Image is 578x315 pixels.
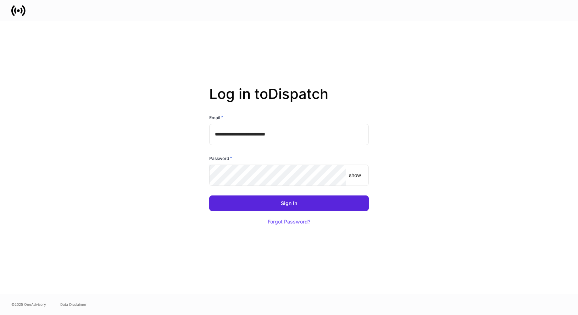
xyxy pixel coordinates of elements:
p: show [349,172,361,179]
h2: Log in to Dispatch [209,85,369,114]
button: Forgot Password? [259,214,319,230]
h6: Email [209,114,223,121]
span: © 2025 OneAdvisory [11,302,46,307]
button: Sign In [209,195,369,211]
div: Forgot Password? [268,219,310,224]
div: Sign In [281,201,297,206]
h6: Password [209,155,232,162]
a: Data Disclaimer [60,302,87,307]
